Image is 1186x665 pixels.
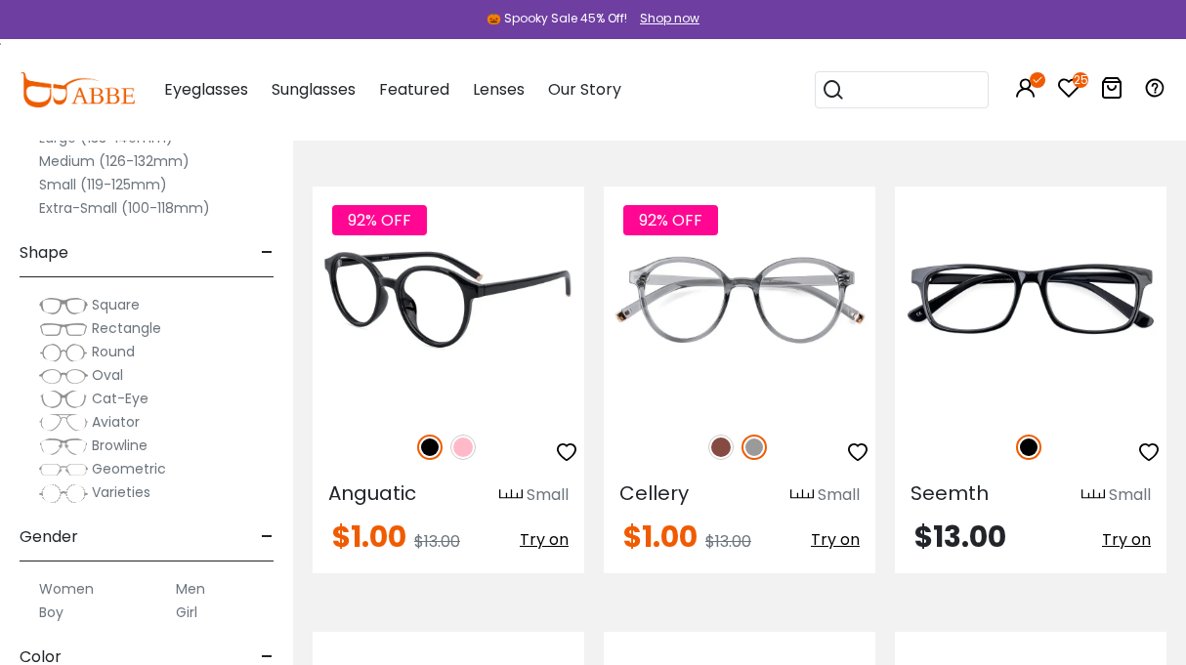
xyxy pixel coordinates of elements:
[39,460,88,479] img: Geometric.png
[39,319,88,339] img: Rectangle.png
[20,229,68,276] span: Shape
[911,479,989,507] span: Seemth
[1081,488,1105,503] img: size ruler
[332,205,427,235] span: 92% OFF
[92,482,150,502] span: Varieties
[39,483,88,504] img: Varieties.png
[39,149,190,173] label: Medium (126-132mm)
[1102,528,1151,551] span: Try on
[520,528,569,551] span: Try on
[548,78,621,101] span: Our Story
[487,10,627,27] div: 🎃 Spooky Sale 45% Off!
[1109,483,1151,507] div: Small
[39,413,88,433] img: Aviator.png
[623,205,718,235] span: 92% OFF
[272,78,356,101] span: Sunglasses
[811,522,860,558] button: Try on
[20,72,135,107] img: abbeglasses.com
[1102,522,1151,558] button: Try on
[705,530,751,553] span: $13.00
[39,577,94,601] label: Women
[414,530,460,553] span: $13.00
[914,516,1006,558] span: $13.00
[623,516,698,558] span: $1.00
[708,435,734,460] img: Brown
[818,483,860,507] div: Small
[92,412,140,432] span: Aviator
[39,601,64,624] label: Boy
[1073,72,1088,88] i: 25
[92,295,140,314] span: Square
[527,483,569,507] div: Small
[499,488,523,503] img: size ruler
[1016,435,1041,460] img: Black
[450,435,476,460] img: Pink
[630,10,699,26] a: Shop now
[92,459,166,478] span: Geometric
[176,577,205,601] label: Men
[619,479,689,507] span: Cellery
[92,389,148,408] span: Cat-Eye
[332,516,406,558] span: $1.00
[92,365,123,385] span: Oval
[39,390,88,409] img: Cat-Eye.png
[39,196,210,220] label: Extra-Small (100-118mm)
[20,514,78,561] span: Gender
[1057,80,1080,103] a: 25
[92,318,161,338] span: Rectangle
[895,187,1166,413] img: Black Seemth - Acetate ,Universal Bridge Fit
[520,522,569,558] button: Try on
[176,601,197,624] label: Girl
[39,436,88,456] img: Browline.png
[39,296,88,315] img: Square.png
[741,435,767,460] img: Gray
[39,343,88,362] img: Round.png
[92,342,135,361] span: Round
[473,78,525,101] span: Lenses
[379,78,449,101] span: Featured
[313,187,584,413] img: Black Anguatic - Plastic ,Universal Bridge Fit
[39,366,88,386] img: Oval.png
[39,173,167,196] label: Small (119-125mm)
[417,435,443,460] img: Black
[640,10,699,27] div: Shop now
[164,78,248,101] span: Eyeglasses
[811,528,860,551] span: Try on
[261,514,274,561] span: -
[790,488,814,503] img: size ruler
[604,187,875,413] img: Gray Cellery - Plastic ,Universal Bridge Fit
[92,436,148,455] span: Browline
[328,479,416,507] span: Anguatic
[261,229,274,276] span: -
